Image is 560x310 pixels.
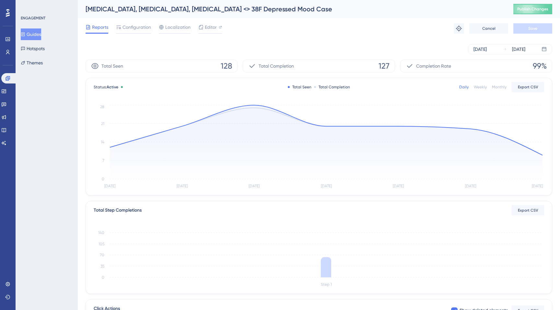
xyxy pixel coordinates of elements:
span: Total Seen [101,62,123,70]
tspan: [DATE] [532,184,543,188]
span: Cancel [482,26,496,31]
div: [DATE] [512,45,525,53]
span: 128 [221,61,232,71]
span: Export CSV [518,208,538,213]
tspan: 140 [98,230,104,235]
tspan: [DATE] [465,184,476,188]
button: Cancel [469,23,508,34]
div: Total Step Completions [94,206,142,214]
span: Save [528,26,537,31]
tspan: 35 [100,264,104,269]
span: Export CSV [518,84,538,90]
span: 99% [533,61,547,71]
tspan: 7 [102,158,104,163]
span: Status: [94,84,118,90]
div: Total Seen [288,84,311,90]
span: Configuration [122,23,151,31]
span: 127 [379,61,390,71]
div: ENGAGEMENT [21,16,45,21]
div: [MEDICAL_DATA], [MEDICAL_DATA], [MEDICAL_DATA] <> 38F Depressed Mood Case [86,5,497,14]
button: Save [513,23,552,34]
span: Total Completion [259,62,294,70]
span: Localization [165,23,191,31]
tspan: [DATE] [104,184,115,188]
tspan: 70 [100,253,104,257]
span: Active [107,85,118,89]
tspan: 28 [100,105,104,109]
tspan: [DATE] [249,184,260,188]
div: Monthly [492,84,507,90]
tspan: [DATE] [393,184,404,188]
button: Guides [21,28,41,40]
div: [DATE] [473,45,487,53]
tspan: Step 1 [321,282,332,287]
span: Publish Changes [517,6,548,12]
button: Export CSV [512,205,544,216]
span: Editor [205,23,217,31]
div: Total Completion [314,84,350,90]
tspan: 105 [99,242,104,246]
button: Publish Changes [513,4,552,14]
div: Weekly [474,84,487,90]
div: Daily [459,84,469,90]
button: Hotspots [21,43,45,54]
button: Export CSV [512,82,544,92]
tspan: [DATE] [321,184,332,188]
span: Completion Rate [416,62,451,70]
tspan: 0 [102,177,104,181]
tspan: 21 [101,121,104,126]
tspan: [DATE] [177,184,188,188]
tspan: 0 [102,275,104,280]
span: Reports [92,23,108,31]
tspan: 14 [101,140,104,144]
button: Themes [21,57,43,69]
